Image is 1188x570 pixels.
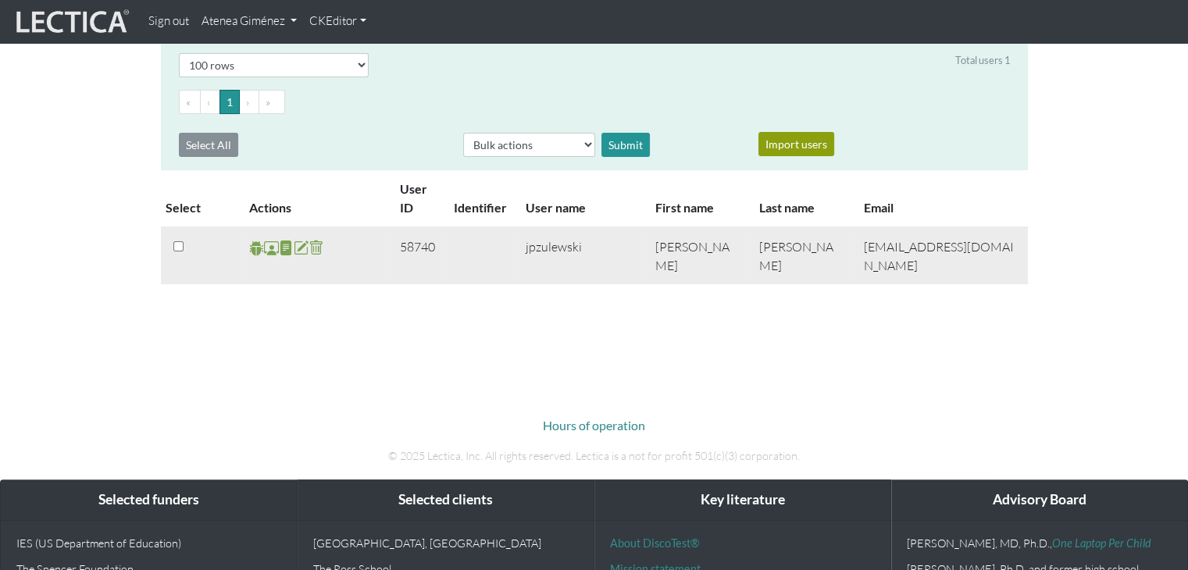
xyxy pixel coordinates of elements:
[1,480,297,520] div: Selected funders
[279,239,294,257] span: reports
[391,227,444,284] td: 58740
[955,53,1010,68] div: Total users 1
[907,536,1172,550] p: [PERSON_NAME], MD, Ph.D.,
[161,169,241,227] th: Select
[219,90,240,114] button: Go to page 1
[294,239,309,257] span: account update
[161,447,1028,465] p: © 2025 Lectica, Inc. All rights reserved. Lectica is a not for profit 501(c)(3) corporation.
[303,6,373,37] a: CKEditor
[750,227,854,284] td: [PERSON_NAME]
[891,480,1187,520] div: Advisory Board
[12,7,130,37] img: lecticalive
[646,227,750,284] td: [PERSON_NAME]
[240,169,390,227] th: Actions
[195,6,303,37] a: Atenea Giménez
[516,169,647,227] th: User name
[758,132,834,156] button: Import users
[543,418,645,433] a: Hours of operation
[610,536,699,550] a: About DiscoTest®
[594,480,890,520] div: Key literature
[1052,536,1151,550] a: One Laptop Per Child
[309,239,323,257] span: delete
[750,169,854,227] th: Last name
[179,90,1010,114] ul: Pagination
[298,480,594,520] div: Selected clients
[516,227,647,284] td: jpzulewski
[313,536,578,550] p: [GEOGRAPHIC_DATA], [GEOGRAPHIC_DATA]
[142,6,195,37] a: Sign out
[646,169,750,227] th: First name
[264,239,279,257] span: Staff
[179,133,238,157] button: Select All
[854,227,1028,284] td: [EMAIL_ADDRESS][DOMAIN_NAME]
[854,169,1028,227] th: Email
[391,169,444,227] th: User ID
[16,536,281,550] p: IES (US Department of Education)
[601,133,650,157] div: Submit
[444,169,516,227] th: Identifier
